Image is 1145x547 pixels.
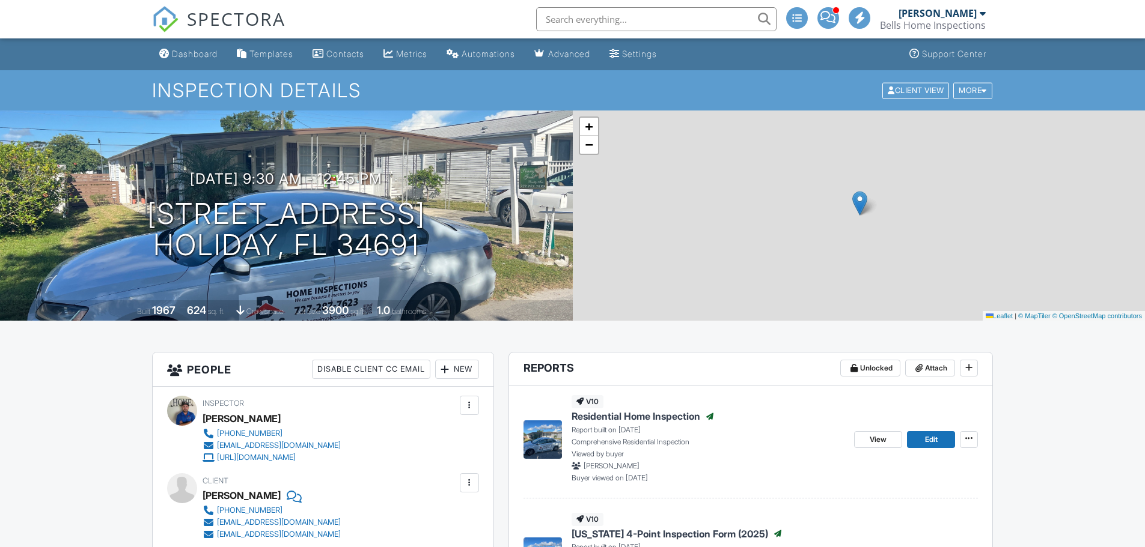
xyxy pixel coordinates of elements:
[203,516,341,528] a: [EMAIL_ADDRESS][DOMAIN_NAME]
[585,119,593,134] span: +
[217,429,282,438] div: [PHONE_NUMBER]
[203,486,281,504] div: [PERSON_NAME]
[187,6,285,31] span: SPECTORA
[322,304,349,316] div: 3900
[203,409,281,428] div: [PERSON_NAME]
[312,360,430,379] div: Disable Client CC Email
[852,191,867,216] img: Marker
[152,304,176,316] div: 1967
[217,530,341,539] div: [EMAIL_ADDRESS][DOMAIN_NAME]
[154,43,222,65] a: Dashboard
[530,43,595,65] a: Advanced
[986,312,1013,319] a: Leaflet
[172,49,218,59] div: Dashboard
[435,360,479,379] div: New
[295,307,320,316] span: Lot Size
[462,49,515,59] div: Automations
[232,43,298,65] a: Templates
[899,7,977,19] div: [PERSON_NAME]
[147,198,426,262] h1: [STREET_ADDRESS] Holiday, FL 34691
[536,7,777,31] input: Search everything...
[881,85,952,94] a: Client View
[905,43,991,65] a: Support Center
[217,518,341,527] div: [EMAIL_ADDRESS][DOMAIN_NAME]
[217,506,282,515] div: [PHONE_NUMBER]
[379,43,432,65] a: Metrics
[585,137,593,152] span: −
[190,171,382,187] h3: [DATE] 9:30 am - 12:45 pm
[396,49,427,59] div: Metrics
[203,440,341,452] a: [EMAIL_ADDRESS][DOMAIN_NAME]
[882,82,949,98] div: Client View
[152,6,179,32] img: The Best Home Inspection Software - Spectora
[203,528,341,540] a: [EMAIL_ADDRESS][DOMAIN_NAME]
[152,16,285,41] a: SPECTORA
[350,307,365,316] span: sq.ft.
[922,49,986,59] div: Support Center
[217,441,341,450] div: [EMAIL_ADDRESS][DOMAIN_NAME]
[392,307,426,316] span: bathrooms
[1052,312,1142,319] a: © OpenStreetMap contributors
[203,476,228,485] span: Client
[605,43,662,65] a: Settings
[203,452,341,464] a: [URL][DOMAIN_NAME]
[1018,312,1051,319] a: © MapTiler
[153,352,493,387] h3: People
[377,304,390,316] div: 1.0
[203,504,341,516] a: [PHONE_NUMBER]
[580,136,598,154] a: Zoom out
[308,43,369,65] a: Contacts
[137,307,150,316] span: Built
[548,49,590,59] div: Advanced
[953,82,992,98] div: More
[203,399,244,408] span: Inspector
[442,43,520,65] a: Automations (Advanced)
[880,19,986,31] div: Bells Home Inspections
[1015,312,1016,319] span: |
[187,304,206,316] div: 624
[249,49,293,59] div: Templates
[580,118,598,136] a: Zoom in
[203,428,341,440] a: [PHONE_NUMBER]
[152,80,994,101] h1: Inspection Details
[622,49,657,59] div: Settings
[217,453,296,462] div: [URL][DOMAIN_NAME]
[208,307,225,316] span: sq. ft.
[326,49,364,59] div: Contacts
[246,307,284,316] span: crawlspace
